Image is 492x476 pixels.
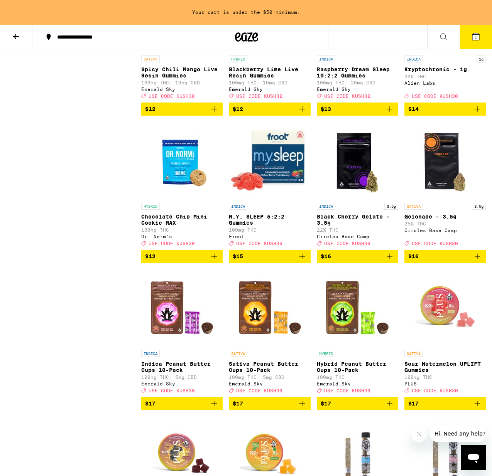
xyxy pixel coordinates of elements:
[229,269,310,397] a: Open page for Sativa Peanut Butter Cups 10-Pack from Emerald Sky
[317,250,398,263] button: Add to bag
[233,400,243,407] span: $17
[404,214,486,220] p: Gelonade - 3.5g
[317,361,398,373] p: Hybrid Peanut Butter Cups 10-Pack
[321,106,331,112] span: $13
[229,350,247,357] p: SATIVA
[141,227,223,232] p: 100mg THC
[412,388,458,393] span: USE CODE KUSH30
[229,203,247,210] p: INDICA
[404,221,486,226] p: 25% THC
[233,253,243,259] span: $15
[317,66,398,79] p: Raspberry Dream Sleep 10:2:2 Gummies
[404,103,486,116] button: Add to bag
[149,94,195,99] span: USE CODE KUSH30
[404,81,486,86] div: Alien Labs
[141,397,223,410] button: Add to bag
[141,87,223,92] div: Emerald Sky
[229,80,310,85] p: 100mg THC: 10mg CBD
[229,122,310,199] img: Froot - M.Y. SLEEP 5:2:2 Gummies
[141,203,160,210] p: HYBRID
[404,56,423,62] p: INDICA
[229,214,310,226] p: M.Y. SLEEP 5:2:2 Gummies
[317,227,398,232] p: 22% THC
[145,106,156,112] span: $12
[229,375,310,380] p: 100mg THC: 5mg CBD
[404,122,486,250] a: Open page for Gelonade - 3.5g from Circles Base Camp
[460,25,492,49] button: 1
[141,250,223,263] button: Add to bag
[229,56,247,62] p: HYBRID
[319,269,396,346] img: Emerald Sky - Hybrid Peanut Butter Cups 10-Pack
[141,56,160,62] p: SATIVA
[141,234,223,239] div: Dr. Norm's
[404,250,486,263] button: Add to bag
[141,80,223,85] p: 100mg THC: 10mg CBD
[461,445,486,470] iframe: Button to launch messaging window
[229,66,310,79] p: Blackberry Lime Live Resin Gummies
[477,56,486,62] p: 1g
[412,241,458,246] span: USE CODE KUSH30
[317,56,335,62] p: INDICA
[404,66,486,72] p: Kryptochronic - 1g
[317,375,398,380] p: 100mg THC
[141,269,223,397] a: Open page for Indica Peanut Butter Cups 10-Pack from Emerald Sky
[404,361,486,373] p: Sour Watermelon UPLIFT Gummies
[229,361,310,373] p: Sativa Peanut Butter Cups 10-Pack
[317,203,335,210] p: INDICA
[406,269,484,346] img: PLUS - Sour Watermelon UPLIFT Gummies
[229,227,310,232] p: 100mg THC
[149,388,195,393] span: USE CODE KUSH30
[317,103,398,116] button: Add to bag
[317,234,398,239] div: Circles Base Camp
[141,375,223,380] p: 100mg THC: 5mg CBD
[472,203,486,210] p: 3.5g
[231,269,308,346] img: Emerald Sky - Sativa Peanut Butter Cups 10-Pack
[408,400,419,407] span: $17
[145,400,156,407] span: $17
[229,87,310,92] div: Emerald Sky
[324,241,370,246] span: USE CODE KUSH30
[141,66,223,79] p: Spicy Chili Mango Live Resin Gummies
[404,269,486,397] a: Open page for Sour Watermelon UPLIFT Gummies from PLUS
[404,228,486,233] div: Circles Base Camp
[141,381,223,386] div: Emerald Sky
[317,381,398,386] div: Emerald Sky
[141,361,223,373] p: Indica Peanut Butter Cups 10-Pack
[404,397,486,410] button: Add to bag
[229,234,310,239] div: Froot
[324,388,370,393] span: USE CODE KUSH30
[233,106,243,112] span: $12
[229,397,310,410] button: Add to bag
[317,269,398,397] a: Open page for Hybrid Peanut Butter Cups 10-Pack from Emerald Sky
[236,388,282,393] span: USE CODE KUSH30
[141,350,160,357] p: INDICA
[384,203,398,210] p: 3.5g
[412,94,458,99] span: USE CODE KUSH30
[406,122,484,199] img: Circles Base Camp - Gelonade - 3.5g
[317,214,398,226] p: Black Cherry Gelato - 3.5g
[236,241,282,246] span: USE CODE KUSH30
[404,375,486,380] p: 100mg THC
[229,381,310,386] div: Emerald Sky
[317,87,398,92] div: Emerald Sky
[229,250,310,263] button: Add to bag
[475,35,477,40] span: 1
[404,381,486,386] div: PLUS
[404,350,423,357] p: SATIVA
[408,253,419,259] span: $16
[411,427,427,442] iframe: Close message
[321,400,331,407] span: $17
[321,253,331,259] span: $16
[317,122,398,250] a: Open page for Black Cherry Gelato - 3.5g from Circles Base Camp
[430,425,486,442] iframe: Message from company
[141,122,223,250] a: Open page for Chocolate Chip Mini Cookie MAX from Dr. Norm's
[236,94,282,99] span: USE CODE KUSH30
[317,350,335,357] p: HYBRID
[319,122,396,199] img: Circles Base Camp - Black Cherry Gelato - 3.5g
[144,122,221,199] img: Dr. Norm's - Chocolate Chip Mini Cookie MAX
[141,214,223,226] p: Chocolate Chip Mini Cookie MAX
[149,241,195,246] span: USE CODE KUSH30
[144,269,221,346] img: Emerald Sky - Indica Peanut Butter Cups 10-Pack
[229,103,310,116] button: Add to bag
